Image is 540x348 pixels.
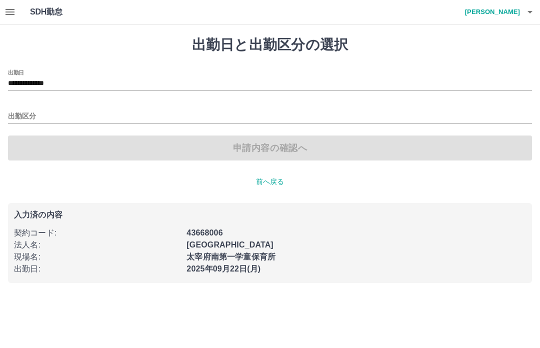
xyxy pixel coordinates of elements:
[14,263,180,275] p: 出勤日 :
[186,228,222,237] b: 43668006
[8,36,532,53] h1: 出勤日と出勤区分の選択
[186,264,260,273] b: 2025年09月22日(月)
[8,176,532,187] p: 前へ戻る
[186,240,273,249] b: [GEOGRAPHIC_DATA]
[14,251,180,263] p: 現場名 :
[186,252,275,261] b: 太宰府南第一学童保育所
[14,239,180,251] p: 法人名 :
[14,211,526,219] p: 入力済の内容
[14,227,180,239] p: 契約コード :
[8,68,24,76] label: 出勤日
